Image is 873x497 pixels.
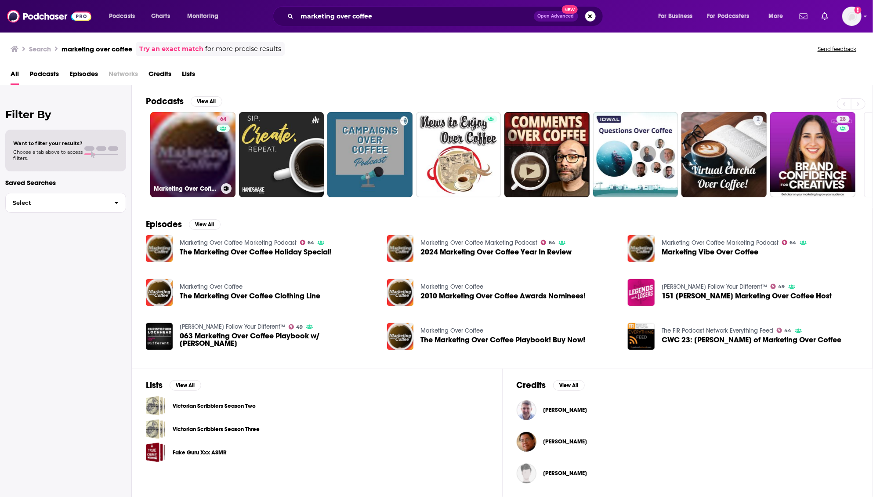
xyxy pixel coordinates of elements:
[7,8,91,25] a: Podchaser - Follow, Share and Rate Podcasts
[517,464,536,483] img: Craig Garber
[420,327,483,334] a: Marketing Over Coffee
[543,470,587,477] a: Craig Garber
[173,448,227,457] a: Fake Guru Xxx ASMR
[69,67,98,85] span: Episodes
[187,10,218,22] span: Monitoring
[146,96,222,107] a: PodcastsView All
[29,67,59,85] span: Podcasts
[553,380,585,391] button: View All
[420,283,483,290] a: Marketing Over Coffee
[702,9,762,23] button: open menu
[517,428,859,456] button: Christopher S. PennChristopher S. Penn
[842,7,862,26] button: Show profile menu
[420,239,537,247] a: Marketing Over Coffee Marketing Podcast
[146,219,182,230] h2: Episodes
[109,67,138,85] span: Networks
[517,459,859,487] button: Craig GarberCraig Garber
[387,323,414,350] a: The Marketing Over Coffee Playbook! Buy Now!
[420,292,586,300] a: 2010 Marketing Over Coffee Awards Nominees!
[815,45,859,53] button: Send feedback
[173,424,260,434] a: Victorian Scribblers Season Three
[173,401,256,411] a: Victorian Scribblers Season Two
[150,112,235,197] a: 64Marketing Over Coffee Marketing Podcast
[191,96,222,107] button: View All
[146,396,166,416] span: Victorian Scribblers Season Two
[681,112,767,197] a: 2
[543,438,587,445] span: [PERSON_NAME]
[662,283,767,290] a: Christopher Lochhead Follow Your Different™
[753,116,763,123] a: 2
[541,240,555,245] a: 64
[662,248,758,256] a: Marketing Vibe Over Coffee
[205,44,281,54] span: for more precise results
[842,7,862,26] img: User Profile
[139,44,203,54] a: Try an exact match
[146,443,166,462] span: Fake Guru Xxx ASMR
[543,470,587,477] span: [PERSON_NAME]
[662,336,841,344] a: CWC 23: John Wall of Marketing Over Coffee
[180,248,332,256] a: The Marketing Over Coffee Holiday Special!
[387,235,414,262] img: 2024 Marketing Over Coffee Year In Review
[387,279,414,306] img: 2010 Marketing Over Coffee Awards Nominees!
[300,240,315,245] a: 64
[182,67,195,85] a: Lists
[146,323,173,350] img: 063 Marketing Over Coffee Playbook w/ John Wall
[217,116,230,123] a: 64
[180,292,320,300] a: The Marketing Over Coffee Clothing Line
[5,193,126,213] button: Select
[154,185,217,192] h3: Marketing Over Coffee Marketing Podcast
[296,325,303,329] span: 49
[543,406,587,414] span: [PERSON_NAME]
[628,323,655,350] img: CWC 23: John Wall of Marketing Over Coffee
[103,9,146,23] button: open menu
[308,241,314,245] span: 64
[707,10,750,22] span: For Podcasters
[757,115,760,124] span: 2
[796,9,811,24] a: Show notifications dropdown
[146,96,184,107] h2: Podcasts
[146,380,201,391] a: ListsView All
[13,140,83,146] span: Want to filter your results?
[11,67,19,85] a: All
[180,239,297,247] a: Marketing Over Coffee Marketing Podcast
[151,10,170,22] span: Charts
[662,239,779,247] a: Marketing Over Coffee Marketing Podcast
[297,9,534,23] input: Search podcasts, credits, & more...
[146,380,163,391] h2: Lists
[658,10,693,22] span: For Business
[549,241,555,245] span: 64
[189,219,221,230] button: View All
[289,324,303,330] a: 49
[782,240,797,245] a: 64
[145,9,175,23] a: Charts
[842,7,862,26] span: Logged in as hannahlee98
[779,285,785,289] span: 49
[517,432,536,452] a: Christopher S. Penn
[652,9,704,23] button: open menu
[146,419,166,439] a: Victorian Scribblers Season Three
[170,380,201,391] button: View All
[762,9,794,23] button: open menu
[628,235,655,262] img: Marketing Vibe Over Coffee
[517,396,859,424] button: John J. WallJohn J. Wall
[840,115,846,124] span: 28
[543,438,587,445] a: Christopher S. Penn
[146,235,173,262] img: The Marketing Over Coffee Holiday Special!
[517,380,546,391] h2: Credits
[180,323,285,330] a: Christopher Lochhead Follow Your Different™
[149,67,171,85] span: Credits
[420,248,572,256] a: 2024 Marketing Over Coffee Year In Review
[5,108,126,121] h2: Filter By
[29,45,51,53] h3: Search
[538,14,574,18] span: Open Advanced
[180,332,377,347] a: 063 Marketing Over Coffee Playbook w/ John Wall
